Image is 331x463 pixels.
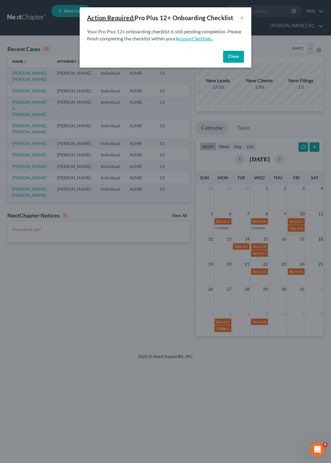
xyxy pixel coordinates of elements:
[176,35,212,41] a: Account Settings.
[87,28,244,42] p: Your Pro Plus 12+ onboarding checklist is still pending completion. Please finish completing the ...
[323,442,328,447] span: 5
[87,13,234,22] div: Pro Plus 12+ Onboarding Checklist
[310,442,325,457] iframe: Intercom live chat
[223,51,244,63] button: Close
[240,14,244,21] button: ×
[87,14,135,21] u: Action Required:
